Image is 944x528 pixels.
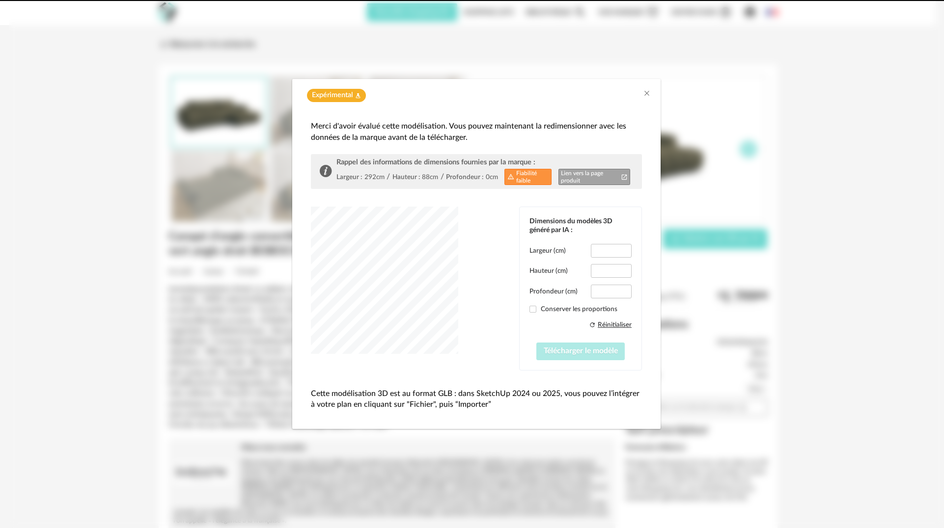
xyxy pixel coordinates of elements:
[292,79,661,428] div: dialog
[446,173,483,182] div: Profondeur :
[621,173,628,181] span: Open In New icon
[529,305,632,314] label: Conserver les proportions
[598,320,632,329] div: Réinitialiser
[311,388,642,410] p: Cette modélisation 3D est au format GLB : dans SketchUp 2024 ou 2025, vous pouvez l’intégrer à vo...
[441,172,444,182] div: /
[529,246,566,255] label: Largeur (cm)
[643,89,651,99] button: Close
[336,173,362,182] div: Largeur :
[486,173,498,182] div: 0cm
[392,173,420,182] div: Hauteur :
[529,217,632,235] div: Dimensions du modèles 3D généré par IA :
[558,169,630,185] a: Lien vers la page produitOpen In New icon
[364,173,385,182] div: 292cm
[336,158,535,166] span: Rappel des informations de dimensions fournies par la marque :
[504,169,552,185] div: Fiabilité faible
[312,91,353,100] span: Expérimental
[529,287,578,296] label: Profondeur (cm)
[589,320,596,329] span: Refresh icon
[544,347,618,355] span: Télécharger le modèle
[387,172,390,182] div: /
[311,121,642,143] div: Merci d'avoir évalué cette modélisation. Vous pouvez maintenant la redimensionner avec les donnée...
[422,173,438,182] div: 88cm
[507,173,514,180] span: Alert Outline icon
[529,266,568,275] label: Hauteur (cm)
[355,91,361,100] span: Flask icon
[536,343,625,360] button: Télécharger le modèle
